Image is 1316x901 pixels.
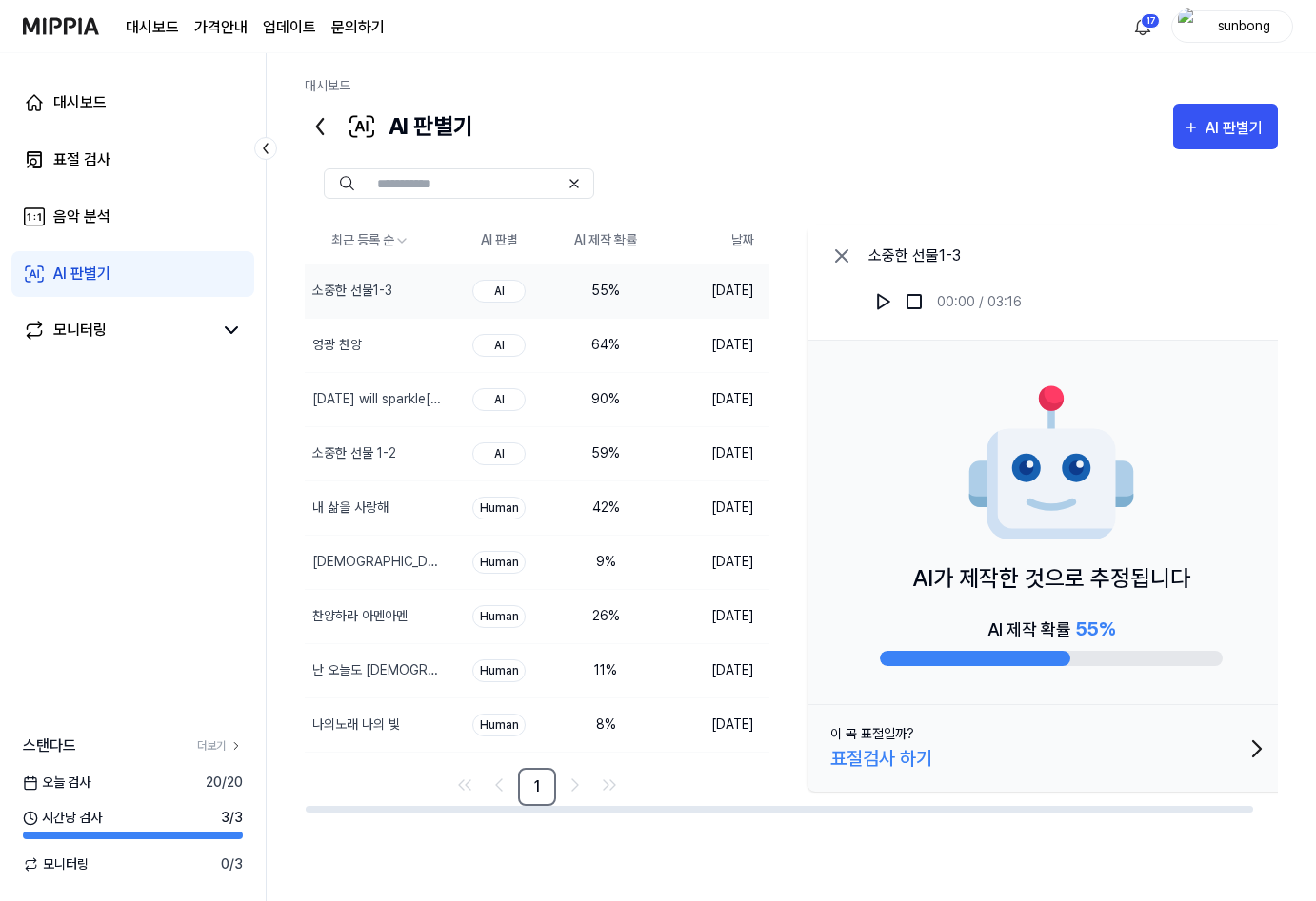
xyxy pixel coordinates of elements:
div: 표절 검사 [53,148,110,171]
a: 문의하기 [331,16,385,39]
img: play [874,292,893,311]
span: 3 / 3 [221,808,243,828]
div: Human [472,551,526,574]
div: 소중한 선물1-3 [868,245,1022,267]
a: 음악 분석 [11,194,254,240]
div: 찬양하라 아멘아멘 [312,606,408,626]
div: 17 [1141,13,1160,29]
a: Go to last page [594,770,625,800]
th: 날짜 [659,218,769,264]
button: 알림17 [1127,11,1158,42]
div: 나의노래 나의 빛 [312,715,400,735]
a: 대시보드 [305,78,350,93]
img: AI [966,379,1137,550]
div: 표절검사 하기 [830,744,932,773]
div: 소중한 선물 1-2 [312,443,396,463]
div: 59 % [568,443,644,463]
div: 9 % [568,552,644,572]
img: Search [340,176,354,191]
span: 55 % [1075,617,1115,640]
th: AI 제작 확률 [552,218,659,264]
a: 더보기 [197,737,243,754]
div: AI [472,334,526,357]
button: AI 판별기 [1173,104,1278,149]
a: 표절 검사 [11,137,254,183]
div: sunbong [1206,15,1281,36]
div: 이 곡 표절일까? [830,724,914,744]
div: [DEMOGRAPHIC_DATA]의 손길 [312,552,442,572]
div: AI [472,442,526,465]
span: 0 / 3 [221,854,243,874]
div: 42 % [568,498,644,518]
span: 모니터링 [23,854,89,874]
td: [DATE] [659,643,769,697]
div: 대시보드 [53,91,107,114]
div: AI [472,280,526,303]
div: [DATE] will sparkle[ ok] [312,389,442,409]
div: 64 % [568,335,644,355]
div: Human [472,659,526,682]
button: profilesunbong [1171,10,1293,43]
div: 00:00 / 03:16 [937,292,1022,312]
a: 대시보드 [11,80,254,126]
div: 모니터링 [53,319,107,342]
div: 8 % [568,715,644,735]
div: Human [472,497,526,519]
td: [DATE] [659,697,769,752]
nav: pagination [305,768,769,806]
button: 이 곡 표절일까?표절검사 하기 [808,705,1295,792]
a: Go to next page [560,770,590,800]
div: 내 삶을 사랑해 [312,498,389,518]
td: [DATE] [659,480,769,535]
td: [DATE] [659,535,769,589]
img: 알림 [1131,15,1154,38]
div: 11 % [568,660,644,680]
td: [DATE] [659,318,769,372]
a: 대시보드 [126,16,179,39]
a: 모니터링 [23,319,212,342]
div: 26 % [568,606,644,626]
div: 영광 찬양 [312,335,362,355]
span: 스탠다드 [23,735,76,757]
span: 오늘 검사 [23,773,90,793]
div: AI 판별기 [1206,116,1268,141]
span: 시간당 검사 [23,808,102,828]
td: [DATE] [659,426,769,480]
div: 소중한 선물1-3 [312,281,392,301]
a: 업데이트 [263,16,316,39]
div: Human [472,714,526,736]
a: AI 판별기 [11,251,254,297]
div: 55 % [568,281,644,301]
div: AI [472,388,526,411]
td: [DATE] [659,372,769,426]
th: AI 판별 [446,218,552,264]
div: 90 % [568,389,644,409]
div: Human [472,605,526,628]
td: [DATE] [659,589,769,643]
p: AI가 제작한 것으로 추정됩니다 [912,561,1190,596]
a: Go to previous page [484,770,514,800]
a: 1 [518,768,556,806]
button: 가격안내 [194,16,248,39]
img: stop [905,292,924,311]
a: Go to first page [449,770,480,800]
div: 난 오늘도 [DEMOGRAPHIC_DATA]을 찬양해 [312,660,442,680]
img: profile [1178,8,1201,46]
td: [DATE] [659,264,769,318]
div: AI 판별기 [53,263,110,285]
div: AI 제작 확률 [987,615,1115,643]
div: 음악 분석 [53,206,110,228]
span: 20 / 20 [206,773,243,793]
div: AI 판별기 [305,104,473,149]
